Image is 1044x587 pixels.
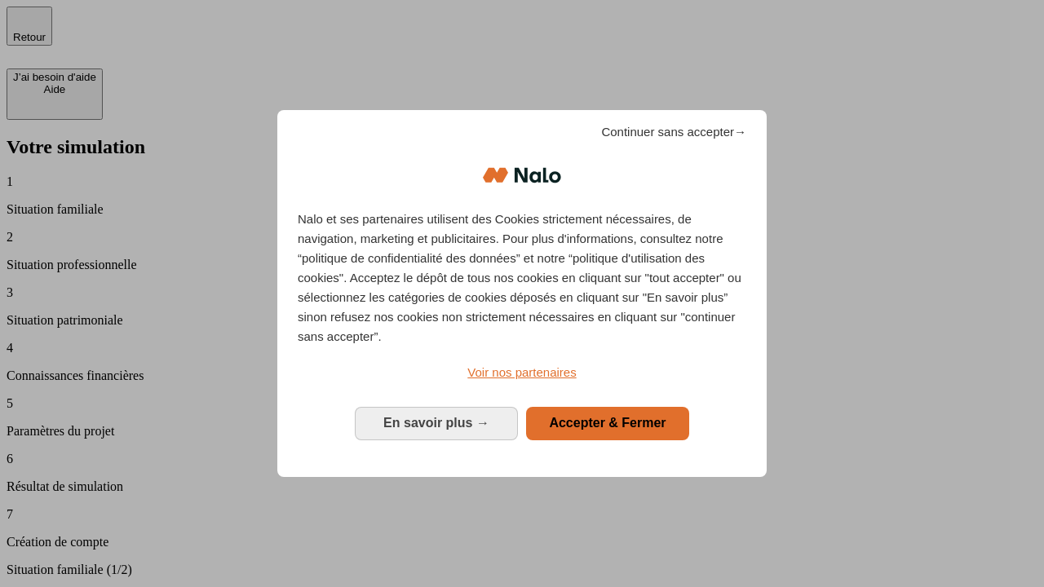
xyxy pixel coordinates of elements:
span: Accepter & Fermer [549,416,666,430]
div: Bienvenue chez Nalo Gestion du consentement [277,110,767,476]
a: Voir nos partenaires [298,363,746,382]
img: Logo [483,151,561,200]
span: En savoir plus → [383,416,489,430]
p: Nalo et ses partenaires utilisent des Cookies strictement nécessaires, de navigation, marketing e... [298,210,746,346]
button: Accepter & Fermer: Accepter notre traitement des données et fermer [526,407,689,439]
button: En savoir plus: Configurer vos consentements [355,407,518,439]
span: Voir nos partenaires [467,365,576,379]
span: Continuer sans accepter→ [601,122,746,142]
